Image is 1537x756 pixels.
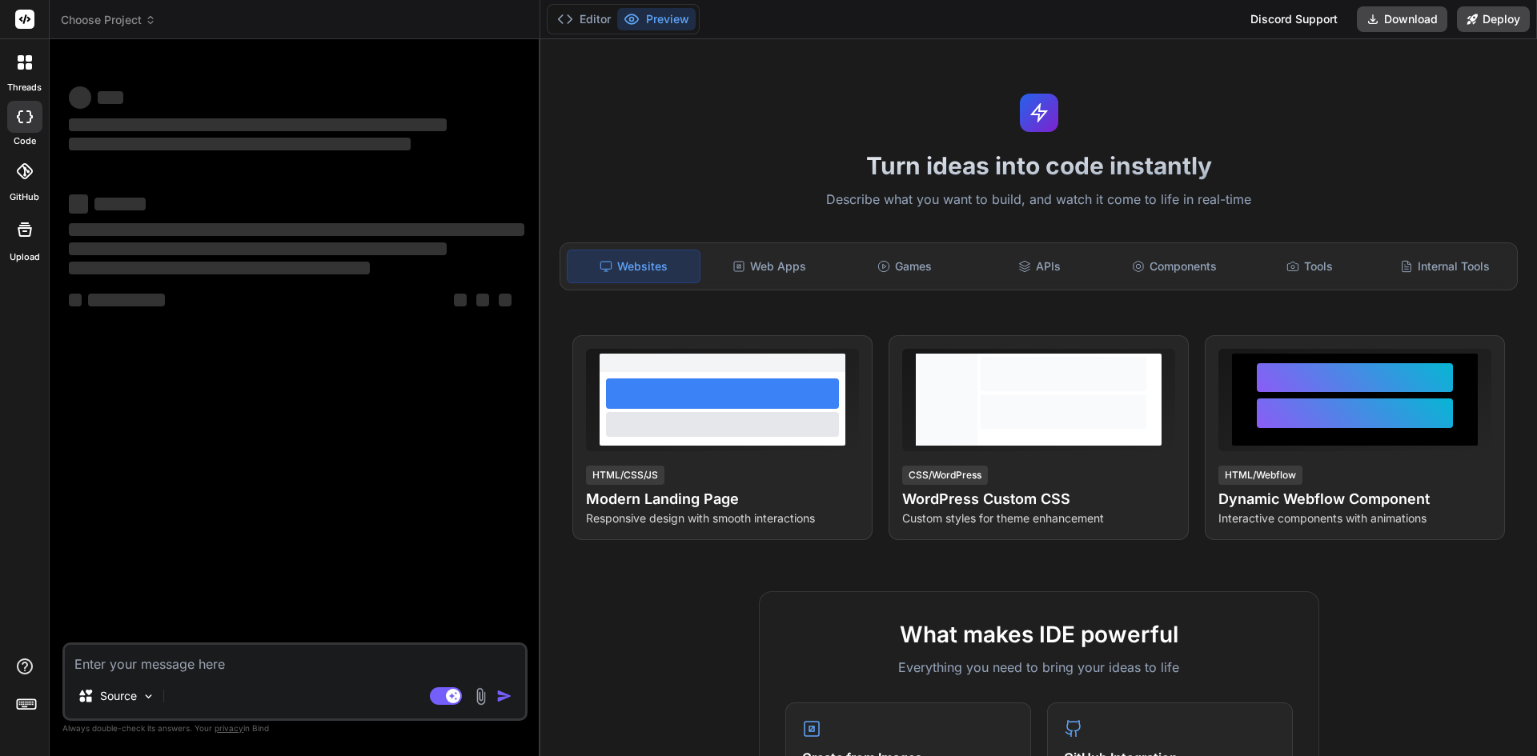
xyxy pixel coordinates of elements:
p: Interactive components with animations [1218,510,1491,526]
span: ‌ [69,138,411,150]
span: ‌ [69,86,91,109]
div: CSS/WordPress [902,466,988,485]
span: ‌ [499,294,512,306]
p: Describe what you want to build, and watch it come to life in real-time [550,190,1527,210]
img: icon [496,688,512,704]
label: GitHub [10,190,39,204]
span: ‌ [69,118,447,131]
span: ‌ [69,262,370,274]
div: APIs [973,250,1106,283]
div: Games [839,250,971,283]
span: ‌ [454,294,467,306]
span: privacy [215,723,243,733]
div: Internal Tools [1378,250,1511,283]
span: ‌ [69,194,88,214]
button: Download [1357,6,1447,32]
div: HTML/CSS/JS [586,466,664,485]
button: Preview [617,8,696,30]
h2: What makes IDE powerful [785,618,1293,651]
div: Web Apps [704,250,836,283]
button: Editor [551,8,617,30]
p: Custom styles for theme enhancement [902,510,1175,526]
img: attachment [472,687,490,706]
span: ‌ [98,91,123,104]
p: Always double-check its answers. Your in Bind [62,721,528,736]
img: Pick Models [142,690,155,703]
h4: Modern Landing Page [586,488,859,510]
div: Discord Support [1241,6,1347,32]
label: code [14,134,36,148]
button: Deploy [1457,6,1530,32]
p: Source [100,688,137,704]
span: ‌ [94,198,146,210]
div: HTML/Webflow [1218,466,1302,485]
h4: WordPress Custom CSS [902,488,1175,510]
span: ‌ [88,294,165,306]
span: ‌ [69,294,82,306]
span: ‌ [69,242,447,255]
p: Responsive design with smooth interactions [586,510,859,526]
span: ‌ [69,223,524,236]
div: Tools [1244,250,1376,283]
span: Choose Project [61,12,156,28]
h1: Turn ideas into code instantly [550,151,1527,180]
label: Upload [10,250,40,264]
div: Components [1109,250,1241,283]
label: threads [7,81,42,94]
p: Everything you need to bring your ideas to life [785,658,1293,677]
span: ‌ [476,294,489,306]
h4: Dynamic Webflow Component [1218,488,1491,510]
div: Websites [567,250,700,283]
